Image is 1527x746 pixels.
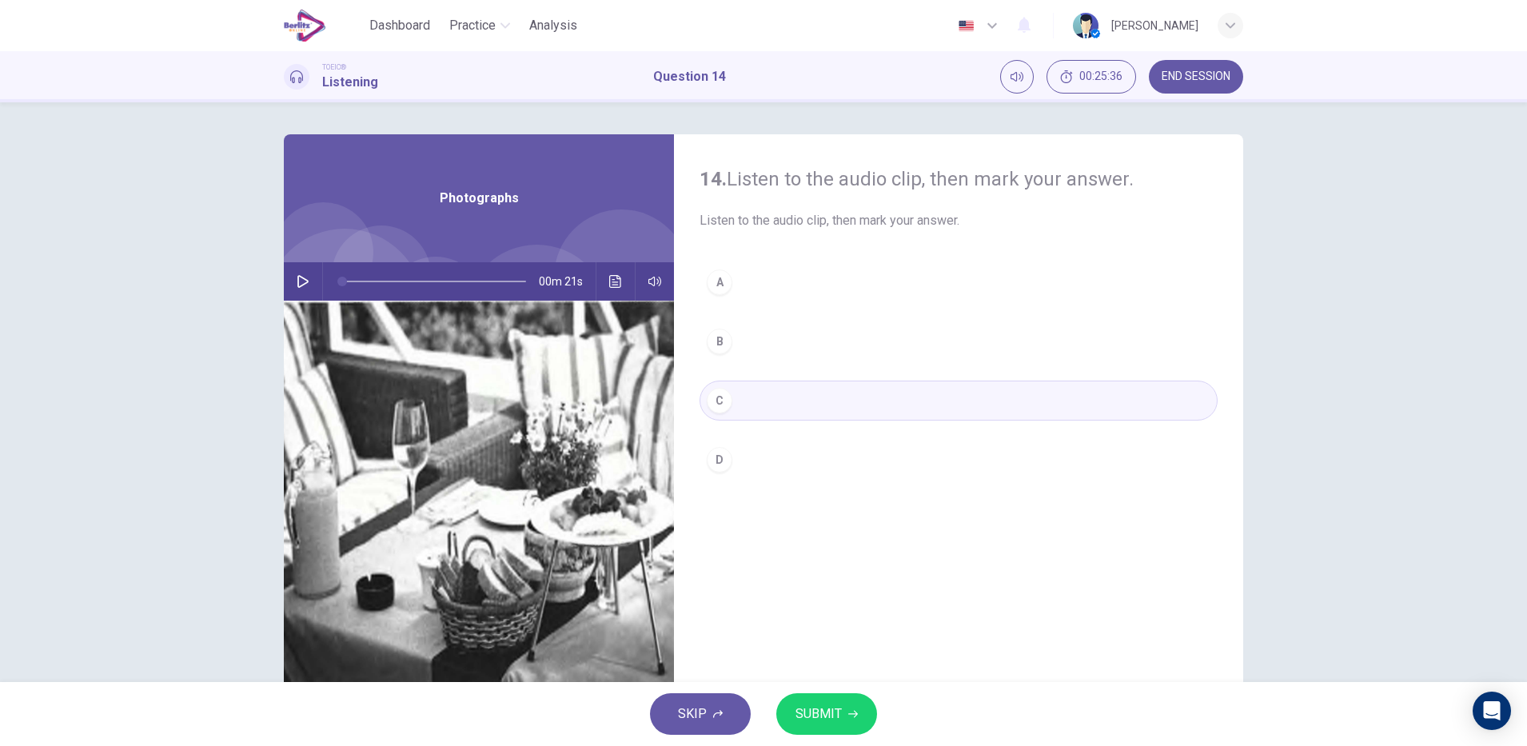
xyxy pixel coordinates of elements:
div: Mute [1000,60,1034,94]
button: Analysis [523,11,584,40]
span: SKIP [678,703,707,725]
strong: 14. [700,168,727,190]
span: Practice [449,16,496,35]
span: TOEIC® [322,62,346,73]
button: Practice [443,11,516,40]
h1: Question 14 [653,67,726,86]
h1: Listening [322,73,378,92]
button: SKIP [650,693,751,735]
img: Photographs [284,301,674,690]
div: A [707,269,732,295]
h4: Listen to the audio clip, then mark your answer. [700,166,1218,192]
button: SUBMIT [776,693,877,735]
div: C [707,388,732,413]
button: Dashboard [363,11,437,40]
span: 00:25:36 [1079,70,1122,83]
img: Profile picture [1073,13,1098,38]
span: Listen to the audio clip, then mark your answer. [700,211,1218,230]
button: D [700,440,1218,480]
span: Analysis [529,16,577,35]
span: Photographs [440,189,519,208]
div: Open Intercom Messenger [1473,692,1511,730]
img: EduSynch logo [284,10,326,42]
a: EduSynch logo [284,10,363,42]
button: END SESSION [1149,60,1243,94]
img: en [956,20,976,32]
div: Hide [1047,60,1136,94]
button: A [700,262,1218,302]
span: Dashboard [369,16,430,35]
span: 00m 21s [539,262,596,301]
div: B [707,329,732,354]
span: END SESSION [1162,70,1230,83]
div: [PERSON_NAME] [1111,16,1198,35]
span: SUBMIT [795,703,842,725]
button: C [700,381,1218,421]
button: 00:25:36 [1047,60,1136,94]
button: Click to see the audio transcription [603,262,628,301]
button: B [700,321,1218,361]
div: D [707,447,732,473]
